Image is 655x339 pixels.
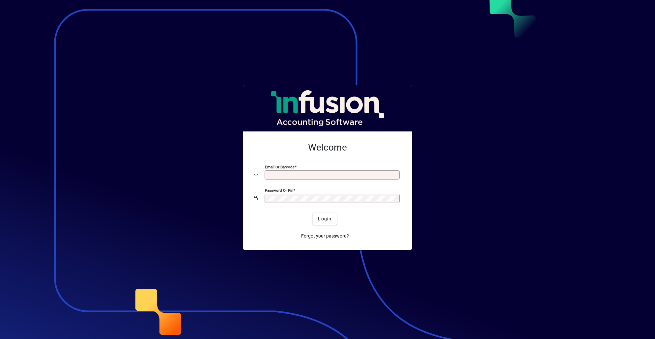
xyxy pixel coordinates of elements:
[265,188,293,193] mat-label: Password or Pin
[318,215,331,222] span: Login
[265,165,295,169] mat-label: Email or Barcode
[301,233,349,240] span: Forgot your password?
[313,213,337,225] button: Login
[254,142,401,153] h2: Welcome
[299,230,352,242] a: Forgot your password?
